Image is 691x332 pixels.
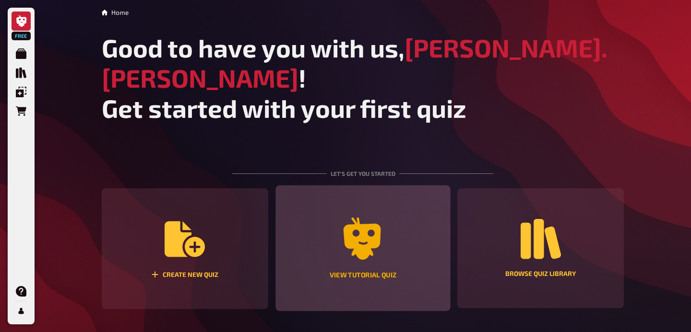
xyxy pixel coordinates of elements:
button: Create new quiz [102,188,268,309]
div: View tutorial quiz [329,272,396,279]
div: Create new quiz [151,271,218,278]
button: Browse Quiz Library [457,188,624,308]
button: View tutorial quiz [275,185,450,311]
li: Home [111,8,129,17]
a: View tutorial quiz [280,188,446,309]
div: Let's get you started [232,146,493,188]
div: Browse Quiz Library [505,271,576,277]
a: Browse Quiz Library [457,188,624,309]
span: [PERSON_NAME].[PERSON_NAME] [102,33,608,93]
h1: Good to have you with us, ! Get started with your first quiz [102,33,624,123]
span: Free [12,33,30,39]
